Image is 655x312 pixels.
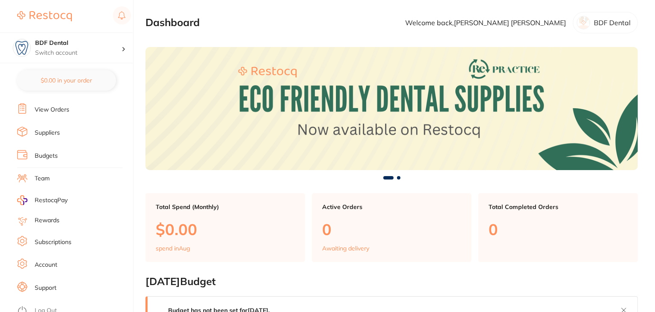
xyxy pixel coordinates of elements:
img: RestocqPay [17,195,27,205]
h4: BDF Dental [35,39,122,47]
p: BDF Dental [594,19,631,26]
p: Active Orders [322,203,461,210]
img: BDF Dental [13,39,30,56]
h2: [DATE] Budget [145,276,638,288]
a: Account [35,261,57,269]
p: 0 [489,221,628,238]
a: View Orders [35,106,69,114]
img: Dashboard [145,47,638,170]
h2: Dashboard [145,17,200,29]
a: Subscriptions [35,238,71,247]
a: Rewards [35,216,59,225]
img: Restocq Logo [17,11,72,21]
a: RestocqPay [17,195,68,205]
a: Total Spend (Monthly)$0.00spend inAug [145,193,305,262]
p: Total Spend (Monthly) [156,203,295,210]
p: $0.00 [156,221,295,238]
p: 0 [322,221,461,238]
a: Restocq Logo [17,6,72,26]
a: Team [35,174,50,183]
button: $0.00 in your order [17,70,116,91]
a: Budgets [35,152,58,160]
p: Welcome back, [PERSON_NAME] [PERSON_NAME] [405,19,566,26]
a: Support [35,284,56,292]
a: Total Completed Orders0 [478,193,638,262]
p: Switch account [35,49,122,57]
p: spend in Aug [156,245,190,252]
p: Total Completed Orders [489,203,628,210]
p: Awaiting delivery [322,245,369,252]
a: Active Orders0Awaiting delivery [312,193,471,262]
a: Suppliers [35,129,60,137]
span: RestocqPay [35,196,68,205]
